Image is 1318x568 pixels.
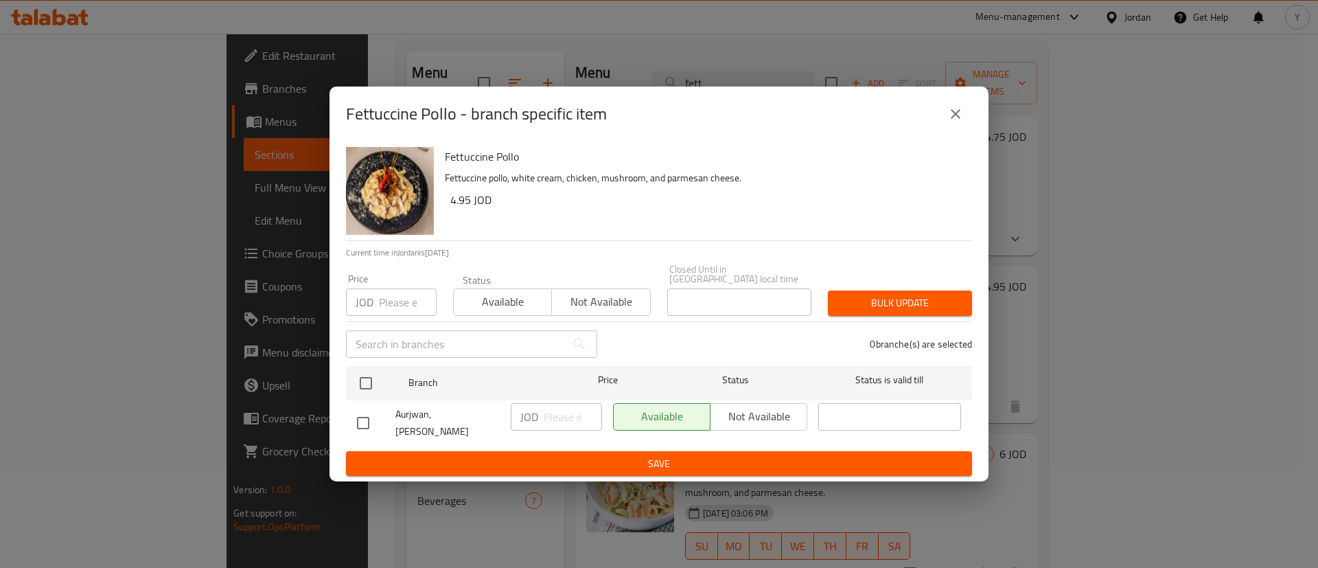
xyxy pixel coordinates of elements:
[544,403,602,431] input: Please enter price
[408,374,551,391] span: Branch
[839,295,961,312] span: Bulk update
[520,409,538,425] p: JOD
[557,292,645,312] span: Not available
[346,247,972,259] p: Current time in Jordan is [DATE]
[459,292,546,312] span: Available
[357,455,961,473] span: Save
[346,147,434,235] img: Fettuccine Pollo
[346,451,972,477] button: Save
[551,288,650,316] button: Not available
[453,288,552,316] button: Available
[379,288,437,316] input: Please enter price
[664,372,807,389] span: Status
[395,406,500,440] span: Aurjwan, [PERSON_NAME]
[562,372,654,389] span: Price
[828,291,972,316] button: Bulk update
[356,294,373,310] p: JOD
[450,190,961,209] h6: 4.95 JOD
[818,372,961,389] span: Status is valid till
[346,330,566,358] input: Search in branches
[939,98,972,130] button: close
[445,170,961,187] p: Fettuccine pollo, white cream, chicken, mushroom, and parmesan cheese.
[870,337,972,351] p: 0 branche(s) are selected
[346,103,607,125] h2: Fettuccine Pollo - branch specific item
[445,147,961,166] h6: Fettuccine Pollo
